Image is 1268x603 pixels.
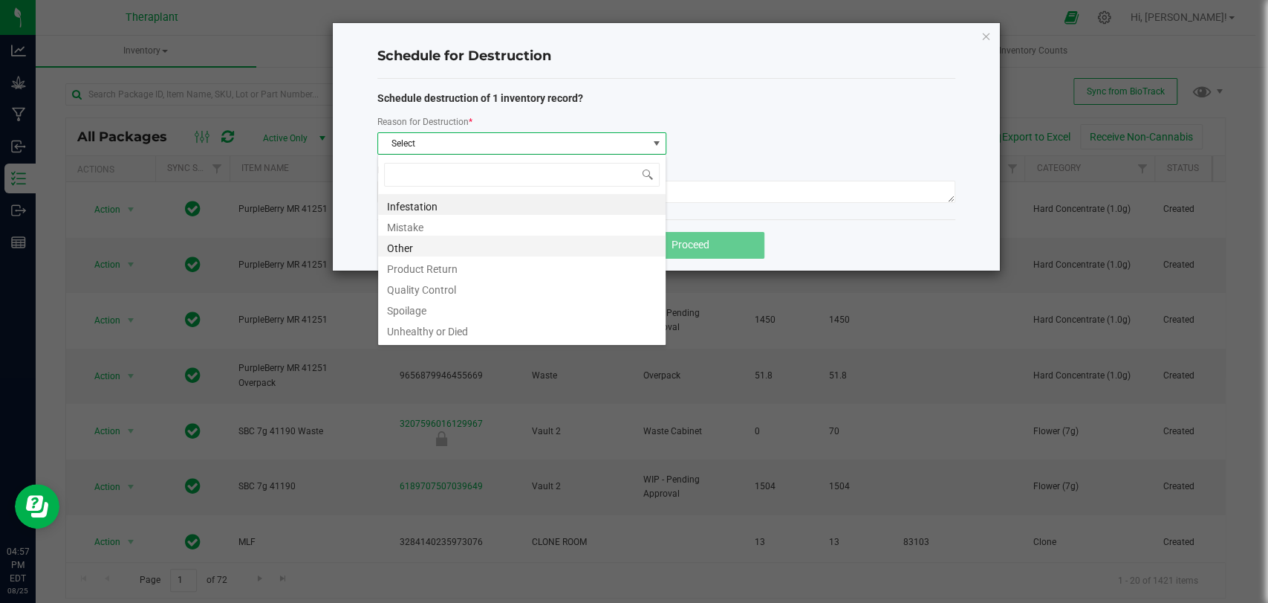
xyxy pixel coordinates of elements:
[377,47,955,66] h4: Schedule for Destruction
[377,115,472,129] label: Reason for Destruction
[616,232,764,259] button: Proceed
[672,239,709,251] span: Proceed
[378,133,647,154] span: Select
[15,484,59,529] iframe: Resource center
[377,92,583,104] strong: Schedule destruction of 1 inventory record?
